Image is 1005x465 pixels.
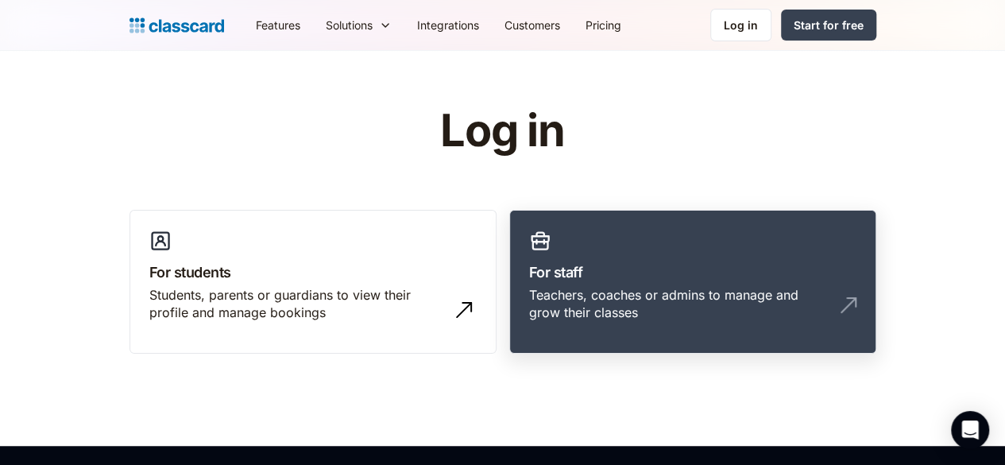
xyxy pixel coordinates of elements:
[951,411,989,449] div: Open Intercom Messenger
[129,210,497,355] a: For studentsStudents, parents or guardians to view their profile and manage bookings
[326,17,373,33] div: Solutions
[781,10,876,41] a: Start for free
[529,262,856,283] h3: For staff
[404,7,492,43] a: Integrations
[710,9,771,41] a: Log in
[492,7,573,43] a: Customers
[250,107,755,156] h1: Log in
[129,14,224,37] a: home
[149,262,477,283] h3: For students
[243,7,313,43] a: Features
[509,210,876,355] a: For staffTeachers, coaches or admins to manage and grow their classes
[573,7,634,43] a: Pricing
[313,7,404,43] div: Solutions
[724,17,758,33] div: Log in
[149,286,445,322] div: Students, parents or guardians to view their profile and manage bookings
[794,17,864,33] div: Start for free
[529,286,825,322] div: Teachers, coaches or admins to manage and grow their classes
